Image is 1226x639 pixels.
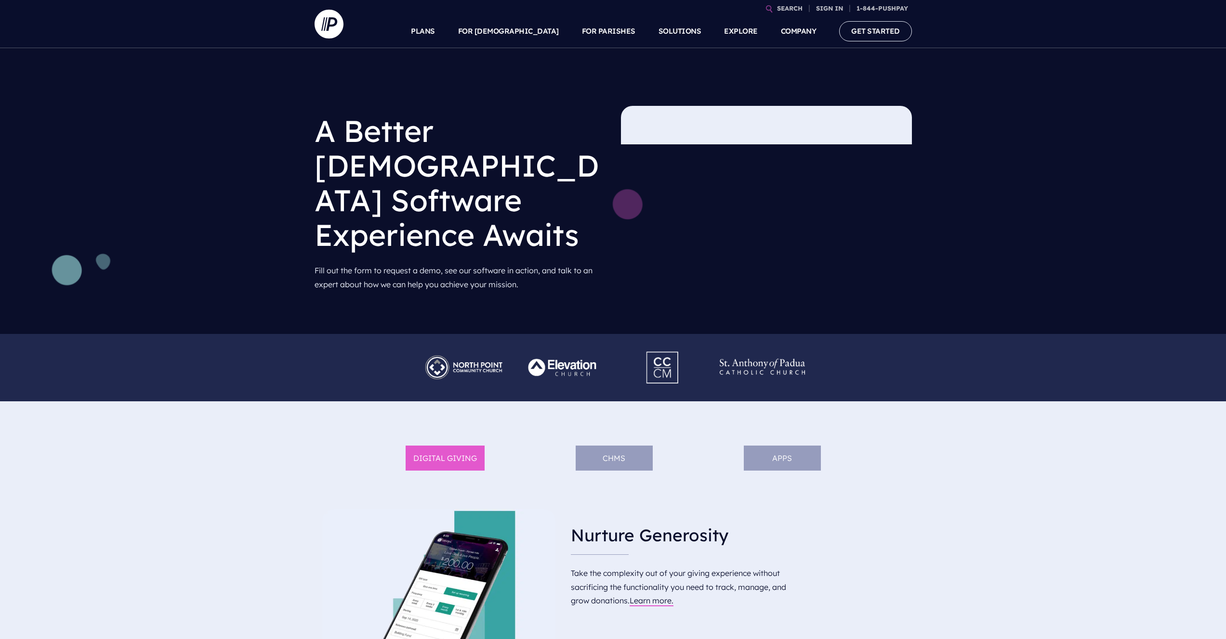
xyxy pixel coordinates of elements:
[406,446,485,471] li: DIGITAL GIVING
[659,14,701,48] a: SOLUTIONS
[744,446,821,471] li: APPS
[315,260,606,295] p: Fill out the form to request a demo, see our software in action, and talk to an expert about how ...
[630,596,673,605] a: Learn more.
[414,349,514,359] picture: Pushpay_Logo__NorthPoint
[315,106,606,260] h1: A Better [DEMOGRAPHIC_DATA] Software Experience Awaits
[712,349,812,359] picture: Pushpay_Logo__StAnthony
[571,517,804,554] h3: Nurture Generosity
[514,349,613,359] picture: Pushpay_Logo__Elevation
[458,14,559,48] a: FOR [DEMOGRAPHIC_DATA]
[724,14,758,48] a: EXPLORE
[839,21,912,41] a: GET STARTED
[628,345,698,355] picture: Pushpay_Logo__CCM
[576,446,653,471] li: ChMS
[571,562,804,612] p: Take the complexity out of your giving experience without sacrificing the functionality you need ...
[411,14,435,48] a: PLANS
[582,14,635,48] a: FOR PARISHES
[781,14,817,48] a: COMPANY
